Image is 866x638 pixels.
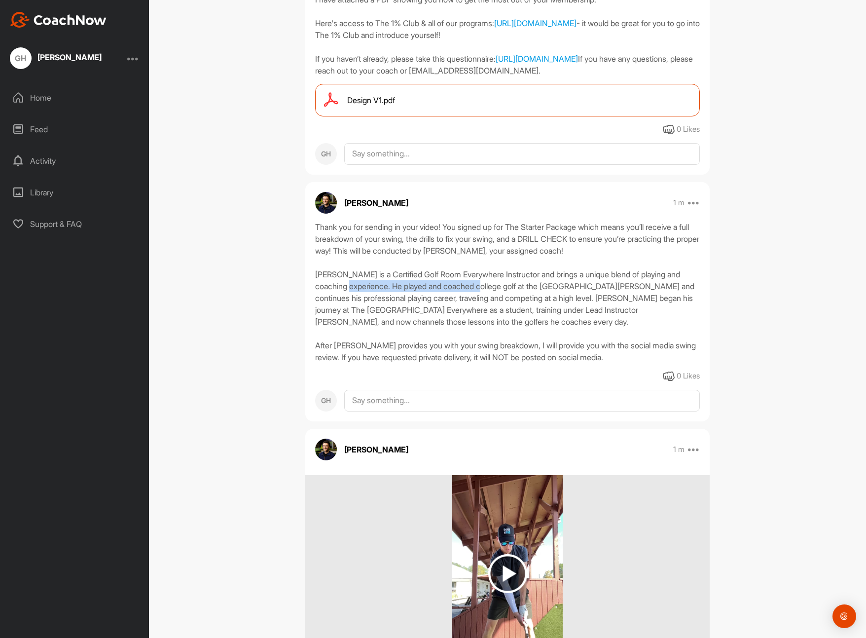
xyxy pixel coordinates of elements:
a: [URL][DOMAIN_NAME] [496,54,578,64]
p: [PERSON_NAME] [344,444,408,455]
div: Open Intercom Messenger [832,604,856,628]
div: GH [315,390,337,412]
div: 0 Likes [677,371,700,382]
div: Library [5,180,144,205]
a: Design V1.pdf [315,84,700,116]
img: CoachNow [10,12,107,28]
img: play [488,554,527,593]
div: Home [5,85,144,110]
div: Activity [5,149,144,173]
img: avatar [315,192,337,214]
p: 1 m [673,445,685,454]
div: GH [315,143,337,165]
a: [URL][DOMAIN_NAME] [494,18,577,28]
span: Design V1.pdf [347,94,395,106]
p: 1 m [673,198,685,208]
div: Thank you for sending in your video! You signed up for The Starter Package which means you’ll rec... [315,221,700,363]
img: avatar [315,439,337,460]
div: Support & FAQ [5,212,144,236]
div: GH [10,47,32,69]
div: 0 Likes [677,124,700,135]
p: [PERSON_NAME] [344,197,408,209]
div: Feed [5,117,144,142]
div: [PERSON_NAME] [37,53,102,61]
